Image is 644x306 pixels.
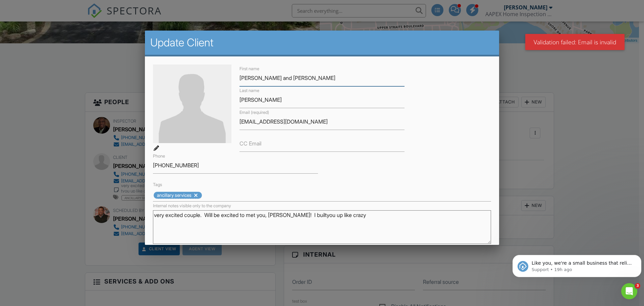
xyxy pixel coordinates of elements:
[153,203,231,209] label: Internal notes visible only to the company
[239,88,259,94] label: Last name
[510,241,644,288] iframe: Intercom notifications message
[621,283,637,299] iframe: Intercom live chat
[153,64,231,143] img: default-user-f0147aede5fd5fa78ca7ade42f37bd4542148d508eef1c3d3ea960f66861d68b.jpg
[635,283,640,289] span: 3
[153,182,162,187] label: Tags
[525,34,625,50] div: Validation failed: Email is invalid
[153,153,165,159] label: Phone
[239,110,269,116] label: Email (required)
[239,66,259,72] label: First name
[157,192,192,198] span: ancillary services
[150,36,494,49] h2: Update Client
[153,210,491,244] textarea: very excited couple. Will be excited to met you, [PERSON_NAME]! I builtyou up like crazy
[239,140,261,147] label: CC Email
